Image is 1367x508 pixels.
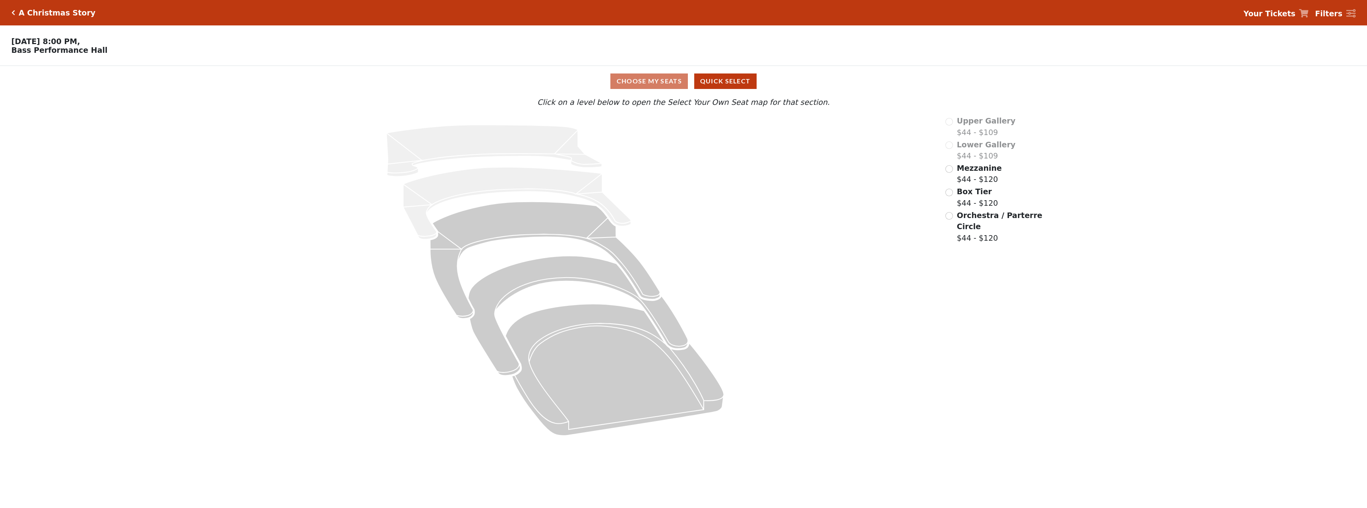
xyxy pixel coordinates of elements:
path: Orchestra / Parterre Circle - Seats Available: 151 [505,304,724,436]
a: Filters [1315,8,1355,19]
path: Lower Gallery - Seats Available: 0 [403,167,631,240]
span: Upper Gallery [957,116,1016,125]
label: $44 - $109 [957,139,1016,162]
label: $44 - $120 [957,186,998,209]
label: $44 - $109 [957,115,1016,138]
label: $44 - $120 [957,162,1002,185]
path: Upper Gallery - Seats Available: 0 [387,125,602,176]
span: Box Tier [957,187,992,196]
p: Click on a level below to open the Select Your Own Seat map for that section. [176,97,1191,108]
a: Click here to go back to filters [12,10,15,15]
a: Your Tickets [1243,8,1309,19]
strong: Filters [1315,9,1342,18]
span: Orchestra / Parterre Circle [957,211,1042,231]
label: $44 - $120 [957,210,1044,244]
span: Mezzanine [957,164,1002,172]
h5: A Christmas Story [19,8,95,17]
span: Lower Gallery [957,140,1016,149]
strong: Your Tickets [1243,9,1295,18]
button: Quick Select [694,73,757,89]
